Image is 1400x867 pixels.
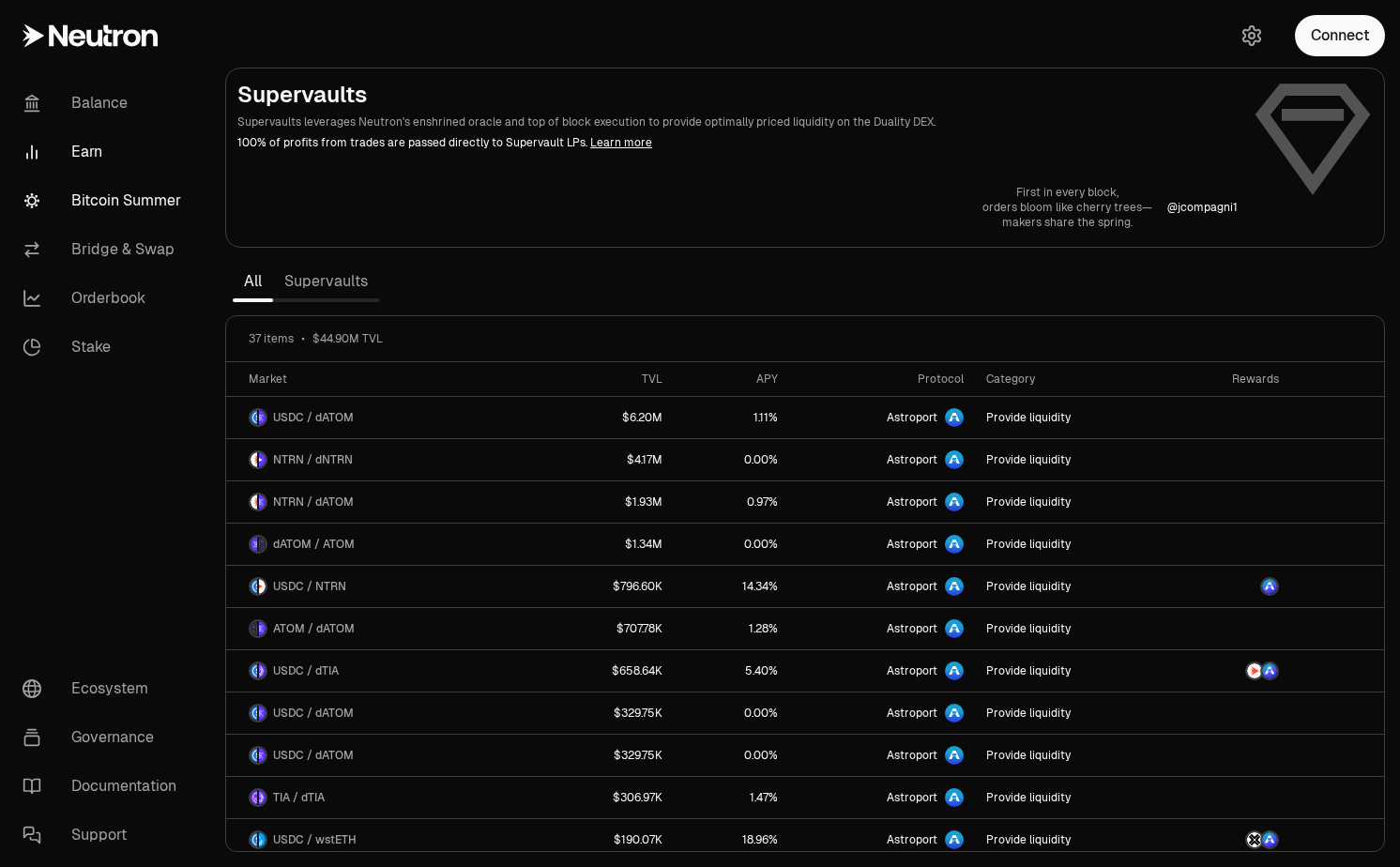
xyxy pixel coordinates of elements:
[975,524,1166,565] a: Provide liquidity
[789,777,975,818] a: Astroport
[590,135,652,150] a: Learn more
[226,608,541,649] a: ATOM LogodATOM LogoATOM / dATOM
[8,225,203,274] a: Bridge & Swap
[273,263,379,300] a: Supervaults
[226,650,541,692] a: USDC LogodTIA LogoUSDC / dTIA
[541,524,674,565] a: $1.34M
[887,494,937,510] span: Astroport
[982,185,1152,200] p: First in every block,
[887,748,937,763] span: Astroport
[251,410,257,425] img: USDC Logo
[273,832,357,847] span: USDC / wstETH
[273,537,355,552] span: dATOM / ATOM
[1166,566,1290,607] a: ASTRO Logo
[1166,819,1290,860] a: AXL LogoASTRO Logo
[249,331,294,346] span: 37 items
[674,481,789,523] a: 0.97%
[541,481,674,523] a: $1.93M
[541,439,674,480] a: $4.17M
[273,663,339,678] span: USDC / dTIA
[685,372,778,387] div: APY
[273,748,354,763] span: USDC / dATOM
[674,566,789,607] a: 14.34%
[541,819,674,860] a: $190.07K
[273,706,354,721] span: USDC / dATOM
[887,537,937,552] span: Astroport
[986,372,1155,387] div: Category
[975,481,1166,523] a: Provide liquidity
[674,524,789,565] a: 0.00%
[674,650,789,692] a: 5.40%
[975,650,1166,692] a: Provide liquidity
[1262,832,1277,847] img: ASTRO Logo
[273,494,354,510] span: NTRN / dATOM
[541,608,674,649] a: $707.78K
[226,439,541,480] a: NTRN LogodNTRN LogoNTRN / dNTRN
[1178,372,1279,387] div: Rewards
[887,832,937,847] span: Astroport
[541,692,674,734] a: $329.75K
[259,494,266,510] img: dATOM Logo
[982,200,1152,215] p: orders bloom like cherry trees—
[1247,663,1262,678] img: NTRN Logo
[237,114,1238,130] p: Supervaults leverages Neutron's enshrined oracle and top of block execution to provide optimally ...
[541,735,674,776] a: $329.75K
[251,790,257,805] img: TIA Logo
[1166,650,1290,692] a: NTRN LogoASTRO Logo
[259,452,266,467] img: dNTRN Logo
[226,692,541,734] a: USDC LogodATOM LogoUSDC / dATOM
[273,579,346,594] span: USDC / NTRN
[8,176,203,225] a: Bitcoin Summer
[1262,579,1277,594] img: ASTRO Logo
[226,524,541,565] a: dATOM LogoATOM LogodATOM / ATOM
[259,410,266,425] img: dATOM Logo
[975,608,1166,649] a: Provide liquidity
[789,608,975,649] a: Astroport
[259,537,266,552] img: ATOM Logo
[251,706,257,721] img: USDC Logo
[789,524,975,565] a: Astroport
[975,819,1166,860] a: Provide liquidity
[8,664,203,713] a: Ecosystem
[975,692,1166,734] a: Provide liquidity
[674,735,789,776] a: 0.00%
[273,452,353,467] span: NTRN / dNTRN
[541,777,674,818] a: $306.97K
[226,566,541,607] a: USDC LogoNTRN LogoUSDC / NTRN
[887,706,937,721] span: Astroport
[259,790,266,805] img: dTIA Logo
[887,579,937,594] span: Astroport
[233,263,273,300] a: All
[259,706,266,721] img: dATOM Logo
[251,663,257,678] img: USDC Logo
[259,621,266,636] img: dATOM Logo
[541,397,674,438] a: $6.20M
[789,735,975,776] a: Astroport
[975,735,1166,776] a: Provide liquidity
[674,608,789,649] a: 1.28%
[259,832,266,847] img: wstETH Logo
[1262,663,1277,678] img: ASTRO Logo
[8,323,203,372] a: Stake
[975,439,1166,480] a: Provide liquidity
[259,663,266,678] img: dTIA Logo
[251,748,257,763] img: USDC Logo
[8,274,203,323] a: Orderbook
[249,372,530,387] div: Market
[887,452,937,467] span: Astroport
[1247,832,1262,847] img: AXL Logo
[1167,200,1238,215] p: @ jcompagni1
[800,372,964,387] div: Protocol
[674,819,789,860] a: 18.96%
[251,452,257,467] img: NTRN Logo
[251,621,257,636] img: ATOM Logo
[982,185,1152,230] a: First in every block,orders bloom like cherry trees—makers share the spring.
[312,331,383,346] span: $44.90M TVL
[1295,15,1385,56] button: Connect
[226,735,541,776] a: USDC LogodATOM LogoUSDC / dATOM
[789,692,975,734] a: Astroport
[975,777,1166,818] a: Provide liquidity
[8,79,203,128] a: Balance
[226,819,541,860] a: USDC LogowstETH LogoUSDC / wstETH
[789,481,975,523] a: Astroport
